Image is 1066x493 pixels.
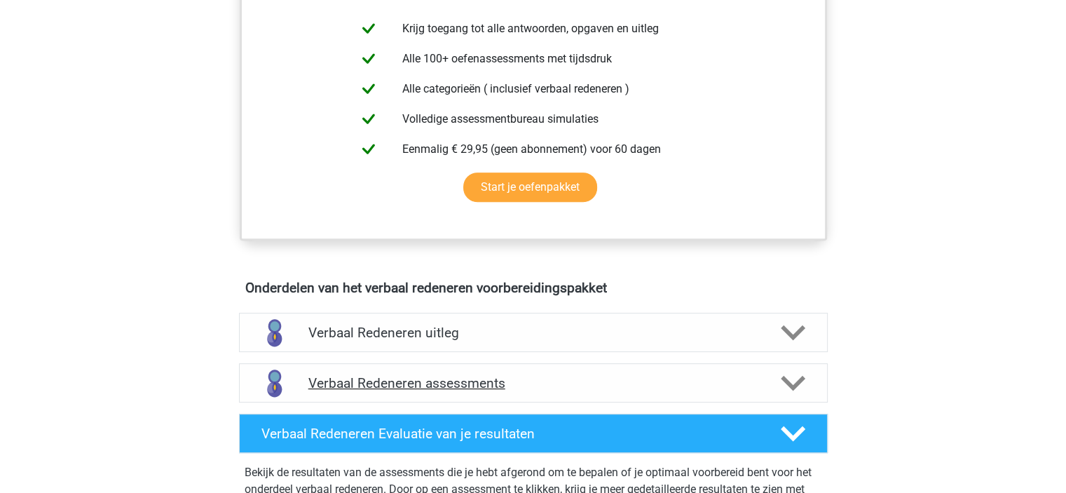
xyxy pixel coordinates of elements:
h4: Onderdelen van het verbaal redeneren voorbereidingspakket [245,280,821,296]
img: verbaal redeneren assessments [257,365,292,401]
h4: Verbaal Redeneren Evaluatie van je resultaten [261,426,758,442]
a: assessments Verbaal Redeneren assessments [233,363,833,403]
img: verbaal redeneren uitleg [257,315,292,351]
h4: Verbaal Redeneren assessments [308,375,758,391]
h4: Verbaal Redeneren uitleg [308,325,758,341]
a: Start je oefenpakket [463,173,597,202]
a: Verbaal Redeneren Evaluatie van je resultaten [233,414,833,453]
a: uitleg Verbaal Redeneren uitleg [233,313,833,352]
